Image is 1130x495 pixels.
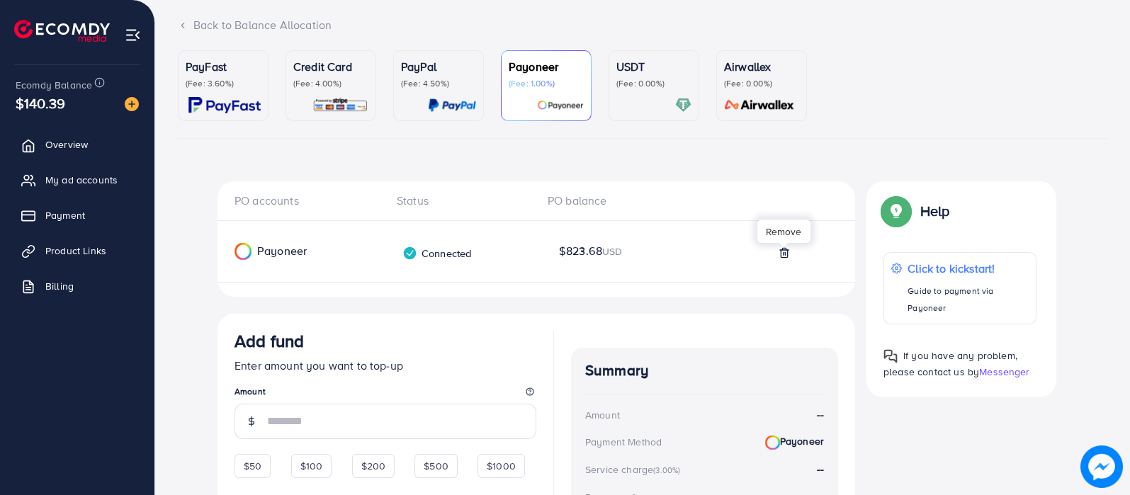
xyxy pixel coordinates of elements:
span: Overview [45,137,88,152]
strong: Payoneer [765,434,824,450]
img: menu [125,27,141,43]
p: PayPal [401,58,476,75]
span: Billing [45,279,74,293]
img: logo [14,20,110,42]
h4: Summary [585,362,824,380]
img: image [1080,445,1123,488]
div: Payoneer [217,243,360,260]
a: My ad accounts [11,166,144,194]
img: card [675,97,691,113]
a: Overview [11,130,144,159]
div: PO accounts [235,193,385,209]
span: $100 [300,459,323,473]
div: Connected [402,246,471,261]
span: $1000 [487,459,516,473]
span: $200 [361,459,386,473]
span: Ecomdy Balance [16,78,92,92]
div: PO balance [536,193,687,209]
p: Payoneer [509,58,584,75]
img: card [428,97,476,113]
p: (Fee: 4.00%) [293,78,368,89]
div: Amount [585,408,620,422]
img: card [537,97,584,113]
span: My ad accounts [45,173,118,187]
span: $140.39 [16,93,65,113]
small: (3.00%) [653,465,680,476]
span: USD [602,244,622,258]
img: Popup guide [883,349,898,363]
span: Product Links [45,244,106,258]
img: Payoneer [765,436,780,450]
img: card [312,97,368,113]
a: Product Links [11,237,144,265]
p: (Fee: 0.00%) [724,78,799,89]
div: Service charge [585,462,684,477]
div: Payment Method [585,435,662,449]
span: $500 [424,459,448,473]
img: card [720,97,799,113]
span: Messenger [979,365,1029,379]
p: (Fee: 1.00%) [509,78,584,89]
a: Billing [11,272,144,300]
p: Airwallex [724,58,799,75]
span: $823.68 [559,243,623,259]
a: Payment [11,201,144,229]
img: verified [402,246,417,261]
p: (Fee: 0.00%) [616,78,691,89]
p: Enter amount you want to top-up [235,357,536,374]
strong: -- [817,406,824,423]
p: Guide to payment via Payoneer [908,283,1029,317]
p: Click to kickstart! [908,260,1029,277]
img: image [125,97,139,111]
span: Payment [45,208,85,222]
h3: Add fund [235,331,304,351]
div: Back to Balance Allocation [178,17,1107,33]
img: Popup guide [883,198,909,224]
p: PayFast [186,58,261,75]
p: USDT [616,58,691,75]
p: (Fee: 4.50%) [401,78,476,89]
span: $50 [244,459,261,473]
img: Payoneer [235,243,252,260]
strong: -- [817,461,824,477]
div: Remove [757,220,810,243]
span: If you have any problem, please contact us by [883,348,1017,379]
legend: Amount [235,385,536,403]
p: Help [920,203,950,220]
img: card [188,97,261,113]
p: (Fee: 3.60%) [186,78,261,89]
div: Status [385,193,536,209]
p: Credit Card [293,58,368,75]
